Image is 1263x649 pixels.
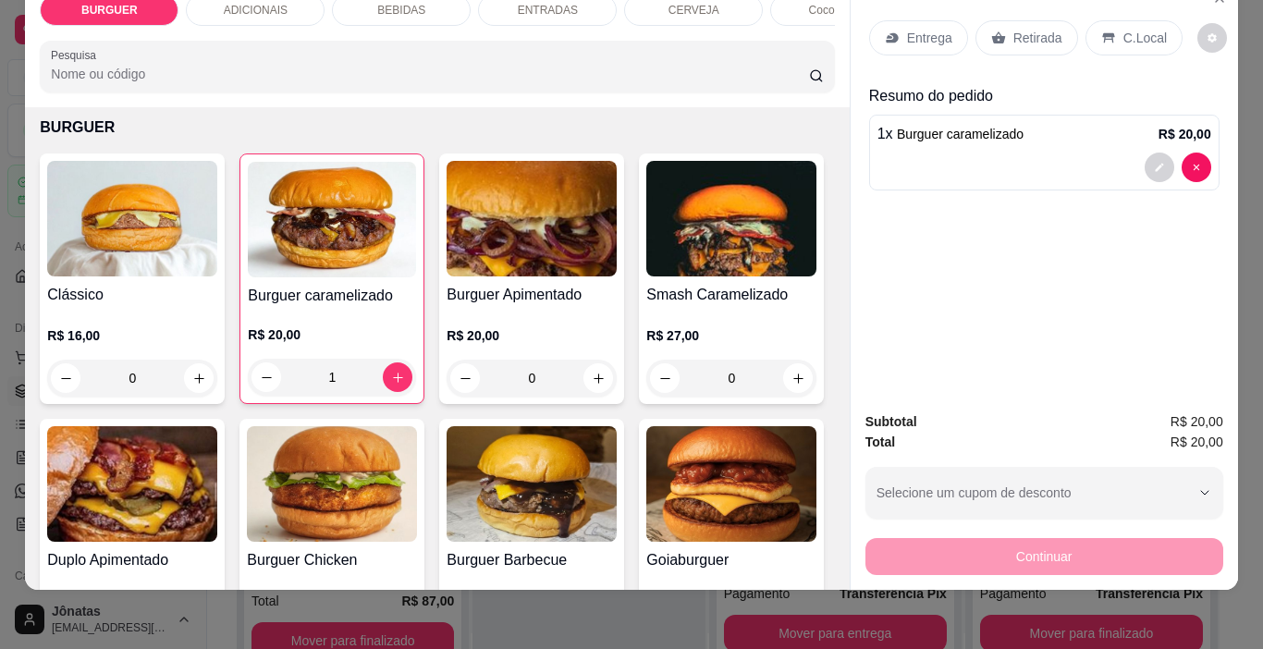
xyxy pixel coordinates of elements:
button: increase-product-quantity [783,363,813,393]
p: R$ 20,00 [248,325,416,344]
button: decrease-product-quantity [251,362,281,392]
img: product-image [47,426,217,542]
p: 1 x [877,123,1024,145]
button: decrease-product-quantity [650,363,680,393]
p: BEBIDAS [377,3,425,18]
p: R$ 20,00 [447,326,617,345]
h4: Duplo Apimentado [47,549,217,571]
strong: Subtotal [865,414,917,429]
h4: Smash Caramelizado [646,284,816,306]
img: product-image [447,426,617,542]
img: product-image [47,161,217,276]
img: product-image [248,162,416,277]
h4: Burguer Barbecue [447,549,617,571]
p: CERVEJA [668,3,719,18]
p: C.Local [1123,29,1167,47]
button: increase-product-quantity [383,362,412,392]
button: decrease-product-quantity [1145,153,1174,182]
button: decrease-product-quantity [1182,153,1211,182]
p: ADICIONAIS [224,3,288,18]
span: R$ 20,00 [1171,432,1223,452]
strong: Total [865,435,895,449]
span: Burguer caramelizado [897,127,1024,141]
p: Coco gelado [809,3,871,18]
button: Selecione um cupom de desconto [865,467,1223,519]
button: decrease-product-quantity [51,363,80,393]
img: product-image [247,426,417,542]
p: ENTRADAS [518,3,578,18]
label: Pesquisa [51,47,103,63]
img: product-image [646,426,816,542]
p: R$ 27,00 [646,326,816,345]
img: product-image [646,161,816,276]
span: R$ 20,00 [1171,411,1223,432]
button: decrease-product-quantity [450,363,480,393]
p: Retirada [1013,29,1062,47]
input: Pesquisa [51,65,809,83]
p: BURGUER [81,3,138,18]
p: R$ 20,00 [1159,125,1211,143]
p: Entrega [907,29,952,47]
h4: Burguer caramelizado [248,285,416,307]
h4: Burguer Chicken [247,549,417,571]
button: increase-product-quantity [583,363,613,393]
h4: Goiaburguer [646,549,816,571]
h4: Clássico [47,284,217,306]
p: BURGUER [40,116,834,139]
button: increase-product-quantity [184,363,214,393]
button: decrease-product-quantity [1197,23,1227,53]
img: product-image [447,161,617,276]
p: Resumo do pedido [869,85,1220,107]
h4: Burguer Apimentado [447,284,617,306]
p: R$ 16,00 [47,326,217,345]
